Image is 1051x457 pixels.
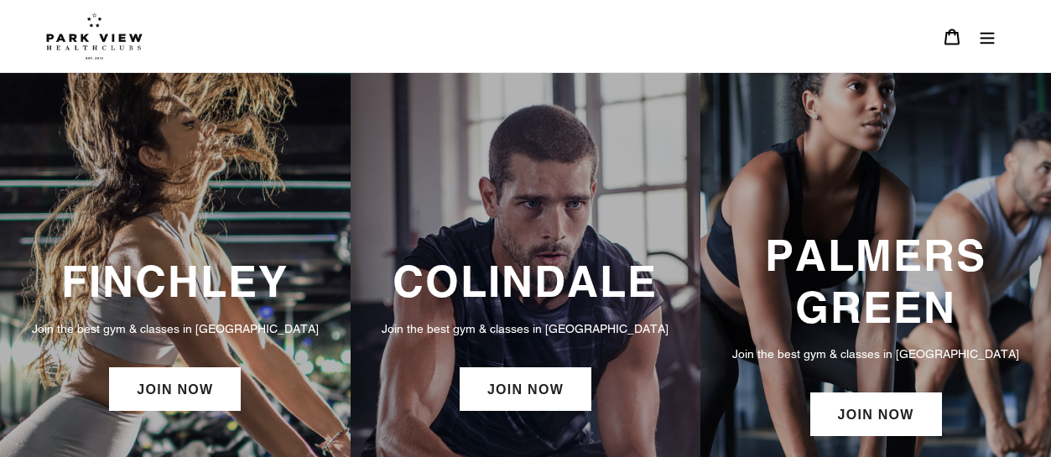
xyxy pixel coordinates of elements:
[717,345,1034,363] p: Join the best gym & classes in [GEOGRAPHIC_DATA]
[810,392,942,436] a: JOIN NOW: Palmers Green Membership
[17,256,334,307] h3: FINCHLEY
[109,367,241,411] a: JOIN NOW: Finchley Membership
[460,367,591,411] a: JOIN NOW: Colindale Membership
[367,319,684,338] p: Join the best gym & classes in [GEOGRAPHIC_DATA]
[46,13,143,60] img: Park view health clubs is a gym near you.
[717,230,1034,333] h3: PALMERS GREEN
[970,18,1005,55] button: Menu
[367,256,684,307] h3: COLINDALE
[17,319,334,338] p: Join the best gym & classes in [GEOGRAPHIC_DATA]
